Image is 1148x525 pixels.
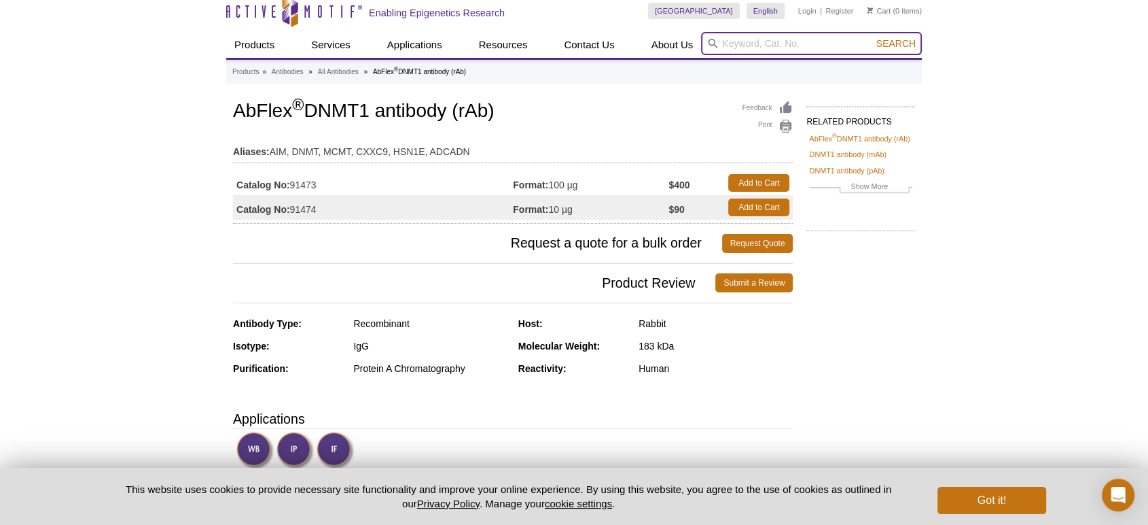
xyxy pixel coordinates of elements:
[233,318,302,329] strong: Antibody Type:
[373,68,466,75] li: AbFlex DNMT1 antibody (rAb)
[417,498,480,509] a: Privacy Policy
[809,180,912,196] a: Show More
[233,341,270,352] strong: Isotype:
[639,318,793,330] div: Rabbit
[820,3,822,19] li: |
[232,66,259,78] a: Products
[806,106,915,131] h2: RELATED PRODUCTS
[742,101,793,116] a: Feedback
[518,363,567,374] strong: Reactivity:
[262,68,266,75] li: »
[233,273,715,292] span: Product Review
[236,432,274,469] img: Western Blot Validated
[236,179,290,191] strong: Catalog No:
[303,32,359,58] a: Services
[233,195,513,220] td: 91474
[318,66,359,78] a: All Antibodies
[236,203,290,216] strong: Catalog No:
[937,487,1046,514] button: Got it!
[867,3,922,19] li: (0 items)
[867,6,891,16] a: Cart
[513,179,548,191] strong: Format:
[742,119,793,134] a: Print
[292,96,304,114] sup: ®
[876,38,916,49] span: Search
[798,6,817,16] a: Login
[102,482,915,511] p: This website uses cookies to provide necessary site functionality and improve your online experie...
[1102,479,1134,511] div: Open Intercom Messenger
[648,3,740,19] a: [GEOGRAPHIC_DATA]
[233,171,513,195] td: 91473
[668,179,689,191] strong: $400
[276,432,314,469] img: Immunoprecipitation Validated
[728,174,789,192] a: Add to Cart
[233,409,793,429] h3: Applications
[518,318,543,329] strong: Host:
[668,203,684,216] strong: $90
[867,7,873,14] img: Your Cart
[701,32,922,55] input: Keyword, Cat. No.
[513,171,668,195] td: 100 µg
[809,133,910,145] a: AbFlex®DNMT1 antibody (rAb)
[363,68,367,75] li: »
[379,32,450,58] a: Applications
[394,66,398,73] sup: ®
[747,3,785,19] a: English
[226,32,283,58] a: Products
[353,362,507,375] div: Protein A Chromatography
[872,37,920,50] button: Search
[556,32,622,58] a: Contact Us
[233,137,793,159] td: AIM, DNMT, MCMT, CXXC9, HSN1E, ADCADN
[832,133,837,139] sup: ®
[233,146,270,158] strong: Aliases:
[809,148,886,160] a: DNMT1 antibody (mAb)
[308,68,312,75] li: »
[722,234,793,253] a: Request Quote
[369,7,505,19] h2: Enabling Epigenetics Research
[809,165,884,177] a: DNMT1 antibody (pAb)
[639,362,793,375] div: Human
[715,273,793,292] a: Submit a Review
[518,341,600,352] strong: Molecular Weight:
[513,203,548,216] strong: Format:
[353,340,507,352] div: IgG
[233,234,722,253] span: Request a quote for a bulk order
[545,498,612,509] button: cookie settings
[728,199,789,216] a: Add to Cart
[825,6,853,16] a: Register
[639,340,793,352] div: 183 kDa
[513,195,668,220] td: 10 µg
[317,432,354,469] img: Immunofluorescence Validated
[233,101,793,124] h1: AbFlex DNMT1 antibody (rAb)
[471,32,536,58] a: Resources
[233,363,289,374] strong: Purification:
[353,318,507,330] div: Recombinant
[272,66,304,78] a: Antibodies
[643,32,702,58] a: About Us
